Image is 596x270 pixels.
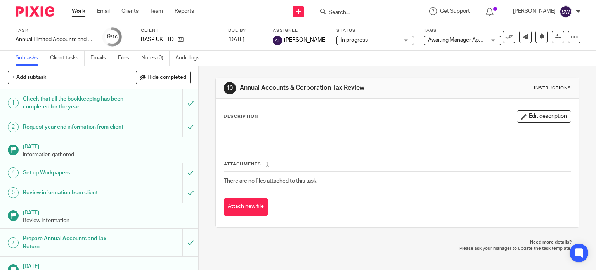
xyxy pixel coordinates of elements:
[141,28,218,34] label: Client
[440,9,470,14] span: Get Support
[8,167,19,178] div: 4
[224,162,261,166] span: Attachments
[517,110,571,123] button: Edit description
[16,51,44,66] a: Subtasks
[150,7,163,15] a: Team
[328,9,398,16] input: Search
[175,7,194,15] a: Reports
[23,187,124,199] h1: Review information from client
[72,7,85,15] a: Work
[23,167,124,179] h1: Set up Workpapers
[111,35,118,39] small: /16
[50,51,85,66] a: Client tasks
[560,5,572,18] img: svg%3E
[97,7,110,15] a: Email
[273,28,327,34] label: Assignee
[118,51,135,66] a: Files
[16,6,54,17] img: Pixie
[223,198,268,216] button: Attach new file
[141,51,170,66] a: Notes (0)
[273,36,282,45] img: svg%3E
[8,122,19,132] div: 2
[228,28,263,34] label: Due by
[336,28,414,34] label: Status
[23,141,191,151] h1: [DATE]
[147,75,186,81] span: Hide completed
[23,151,191,159] p: Information gathered
[90,51,112,66] a: Emails
[428,37,494,43] span: Awaiting Manager Approval
[23,217,191,225] p: Review Information
[513,7,556,15] p: [PERSON_NAME]
[121,7,139,15] a: Clients
[8,98,19,108] div: 1
[228,37,244,42] span: [DATE]
[23,93,124,113] h1: Check that all the bookkeeping has been completed for the year
[534,85,571,91] div: Instructions
[16,36,93,44] div: Annual Limited Accounts and Corporation Tax Return
[16,28,93,34] label: Task
[8,187,19,198] div: 5
[107,32,118,41] div: 9
[23,121,124,133] h1: Request year end information from client
[424,28,501,34] label: Tags
[23,207,191,217] h1: [DATE]
[8,237,19,248] div: 7
[224,178,317,184] span: There are no files attached to this task.
[141,36,174,44] p: BASP UK LTD
[23,233,124,253] h1: Prepare Annual Accounts and Tax Return
[223,113,258,120] p: Description
[223,239,572,246] p: Need more details?
[136,71,191,84] button: Hide completed
[223,82,236,94] div: 10
[8,71,50,84] button: + Add subtask
[223,246,572,252] p: Please ask your manager to update the task template.
[175,51,205,66] a: Audit logs
[284,36,327,44] span: [PERSON_NAME]
[240,84,414,92] h1: Annual Accounts & Corporation Tax Review
[341,37,368,43] span: In progress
